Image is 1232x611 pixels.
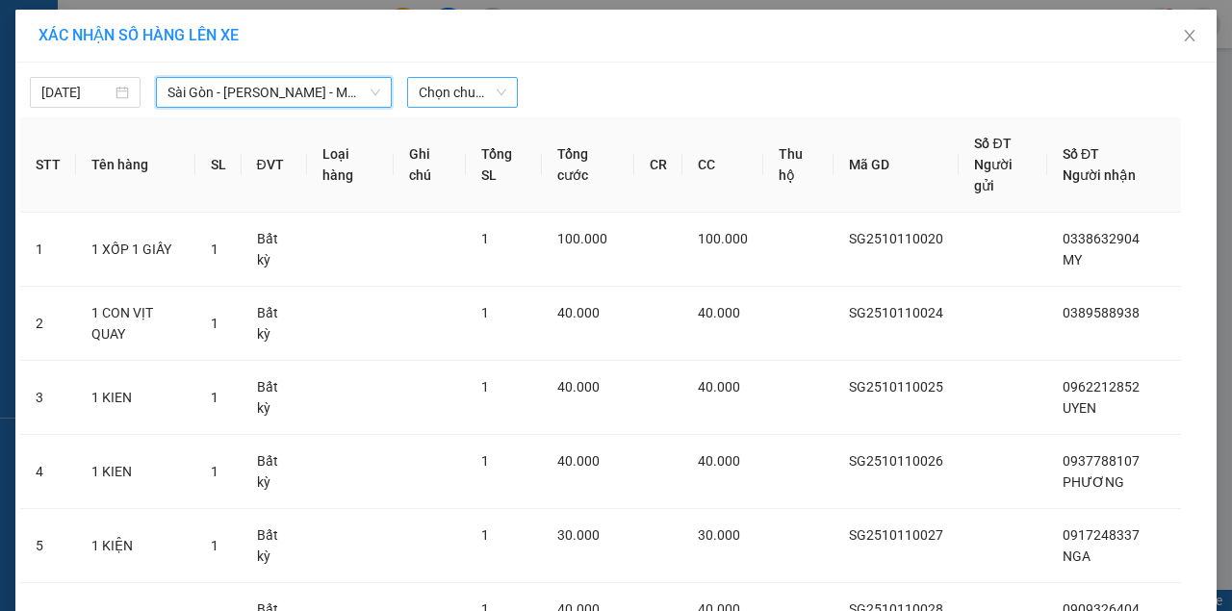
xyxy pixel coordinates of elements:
[242,117,308,213] th: ĐVT
[76,361,195,435] td: 1 KIEN
[698,527,740,543] span: 30.000
[1063,146,1099,162] span: Số ĐT
[1063,400,1096,416] span: UYEN
[76,117,195,213] th: Tên hàng
[242,361,308,435] td: Bất kỳ
[20,361,76,435] td: 3
[242,435,308,509] td: Bất kỳ
[211,464,218,479] span: 1
[24,106,38,119] span: environment
[20,509,76,583] td: 5
[20,287,76,361] td: 2
[481,453,489,469] span: 1
[481,527,489,543] span: 1
[394,117,466,213] th: Ghi chú
[24,103,110,209] li: 165-167 [PERSON_NAME], P. [GEOGRAPHIC_DATA]
[698,305,740,320] span: 40.000
[1063,379,1140,395] span: 0962212852
[76,509,195,583] td: 1 KIỆN
[38,26,239,44] span: XÁC NHẬN SỐ HÀNG LÊN XE
[242,213,308,287] td: Bất kỳ
[20,435,76,509] td: 4
[242,509,308,583] td: Bất kỳ
[557,453,600,469] span: 40.000
[1063,548,1091,564] span: NGA
[542,117,634,213] th: Tổng cước
[195,117,242,213] th: SL
[167,78,380,107] span: Sài Gòn - Phan Thiết - Mũi Né (CT Km42)
[1063,527,1140,543] span: 0917248337
[370,87,381,98] span: down
[557,231,607,246] span: 100.000
[1063,453,1140,469] span: 0937788107
[1182,28,1197,43] span: close
[682,117,763,213] th: CC
[24,7,109,97] b: [PERSON_NAME]
[849,527,943,543] span: SG2510110027
[1063,305,1140,320] span: 0389588938
[1063,252,1082,267] span: MY
[849,305,943,320] span: SG2510110024
[834,117,959,213] th: Mã GD
[557,379,600,395] span: 40.000
[41,82,112,103] input: 11/10/2025
[634,117,682,213] th: CR
[76,287,195,361] td: 1 CON VỊT QUAY
[242,287,308,361] td: Bất kỳ
[557,527,600,543] span: 30.000
[76,213,195,287] td: 1 XỐP 1 GIẤY
[307,117,393,213] th: Loại hàng
[1063,167,1136,183] span: Người nhận
[419,78,506,107] span: Chọn chuyến
[481,231,489,246] span: 1
[557,305,600,320] span: 40.000
[974,136,1011,151] span: Số ĐT
[698,453,740,469] span: 40.000
[211,538,218,553] span: 1
[1163,10,1217,64] button: Close
[481,379,489,395] span: 1
[1063,231,1140,246] span: 0338632904
[211,242,218,257] span: 1
[211,390,218,405] span: 1
[698,231,748,246] span: 100.000
[481,305,489,320] span: 1
[76,435,195,509] td: 1 KIEN
[466,117,542,213] th: Tổng SL
[849,453,943,469] span: SG2510110026
[20,117,76,213] th: STT
[849,379,943,395] span: SG2510110025
[211,316,218,331] span: 1
[698,379,740,395] span: 40.000
[1063,474,1124,490] span: PHƯƠNG
[20,213,76,287] td: 1
[974,157,1013,193] span: Người gửi
[849,231,943,246] span: SG2510110020
[763,117,834,213] th: Thu hộ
